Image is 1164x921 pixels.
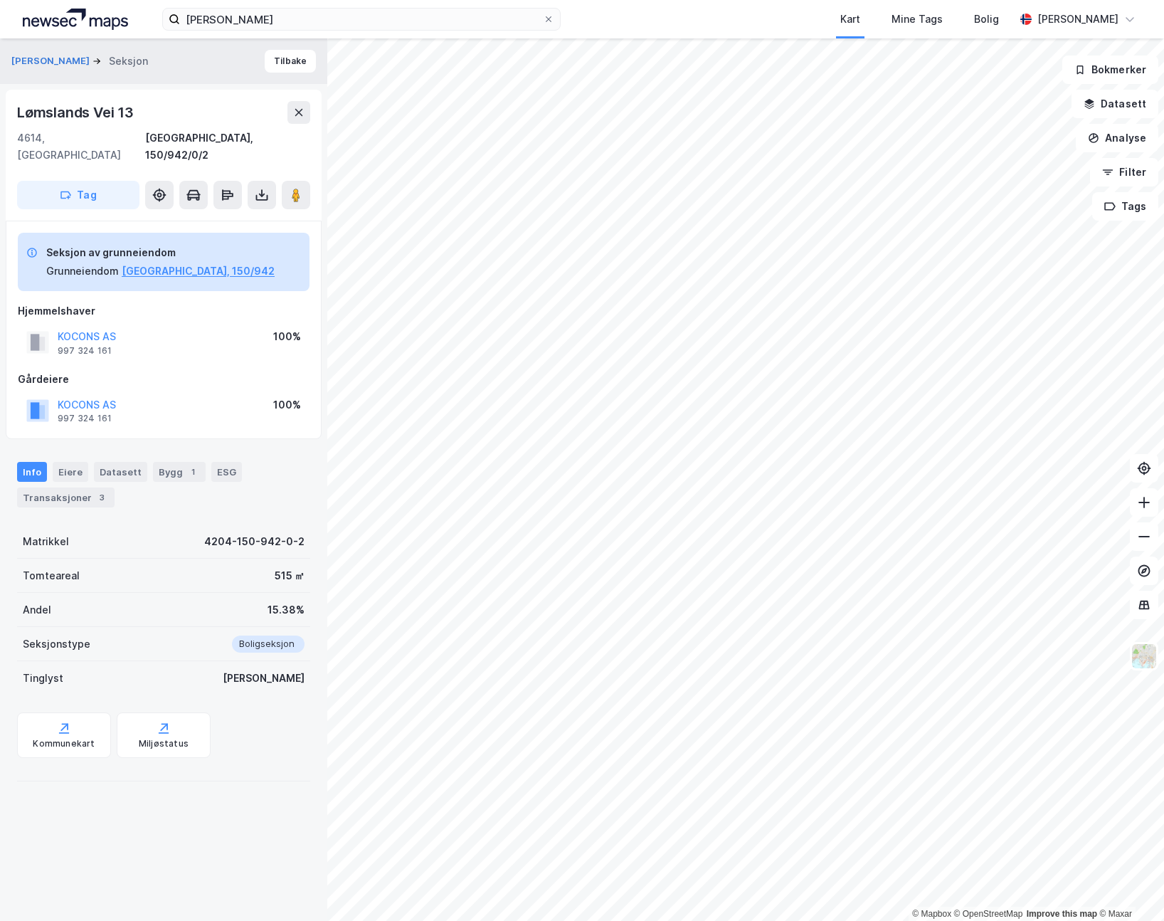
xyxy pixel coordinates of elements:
[145,130,310,164] div: [GEOGRAPHIC_DATA], 150/942/0/2
[11,54,92,68] button: [PERSON_NAME]
[840,11,860,28] div: Kart
[17,101,137,124] div: Lømslands Vei 13
[23,636,90,653] div: Seksjonstype
[1092,192,1158,221] button: Tags
[275,567,305,584] div: 515 ㎡
[891,11,943,28] div: Mine Tags
[204,533,305,550] div: 4204-150-942-0-2
[273,328,301,345] div: 100%
[23,9,128,30] img: logo.a4113a55bc3d86da70a041830d287a7e.svg
[18,371,309,388] div: Gårdeiere
[122,263,275,280] button: [GEOGRAPHIC_DATA], 150/942
[273,396,301,414] div: 100%
[23,670,63,687] div: Tinglyst
[23,533,69,550] div: Matrikkel
[268,601,305,619] div: 15.38%
[153,462,206,482] div: Bygg
[1093,853,1164,921] div: Kontrollprogram for chat
[1072,90,1158,118] button: Datasett
[265,50,316,73] button: Tilbake
[912,909,951,919] a: Mapbox
[17,488,115,507] div: Transaksjoner
[33,738,95,749] div: Kommunekart
[139,738,189,749] div: Miljøstatus
[223,670,305,687] div: [PERSON_NAME]
[1037,11,1118,28] div: [PERSON_NAME]
[17,181,139,209] button: Tag
[954,909,1023,919] a: OpenStreetMap
[211,462,242,482] div: ESG
[23,567,80,584] div: Tomteareal
[95,490,109,505] div: 3
[46,244,275,261] div: Seksjon av grunneiendom
[1027,909,1097,919] a: Improve this map
[46,263,119,280] div: Grunneiendom
[1076,124,1158,152] button: Analyse
[1090,158,1158,186] button: Filter
[58,345,112,357] div: 997 324 161
[1093,853,1164,921] iframe: Chat Widget
[18,302,309,320] div: Hjemmelshaver
[17,130,145,164] div: 4614, [GEOGRAPHIC_DATA]
[17,462,47,482] div: Info
[109,53,148,70] div: Seksjon
[1131,643,1158,670] img: Z
[1062,56,1158,84] button: Bokmerker
[58,413,112,424] div: 997 324 161
[180,9,543,30] input: Søk på adresse, matrikkel, gårdeiere, leietakere eller personer
[94,462,147,482] div: Datasett
[974,11,999,28] div: Bolig
[23,601,51,619] div: Andel
[53,462,88,482] div: Eiere
[186,465,200,479] div: 1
